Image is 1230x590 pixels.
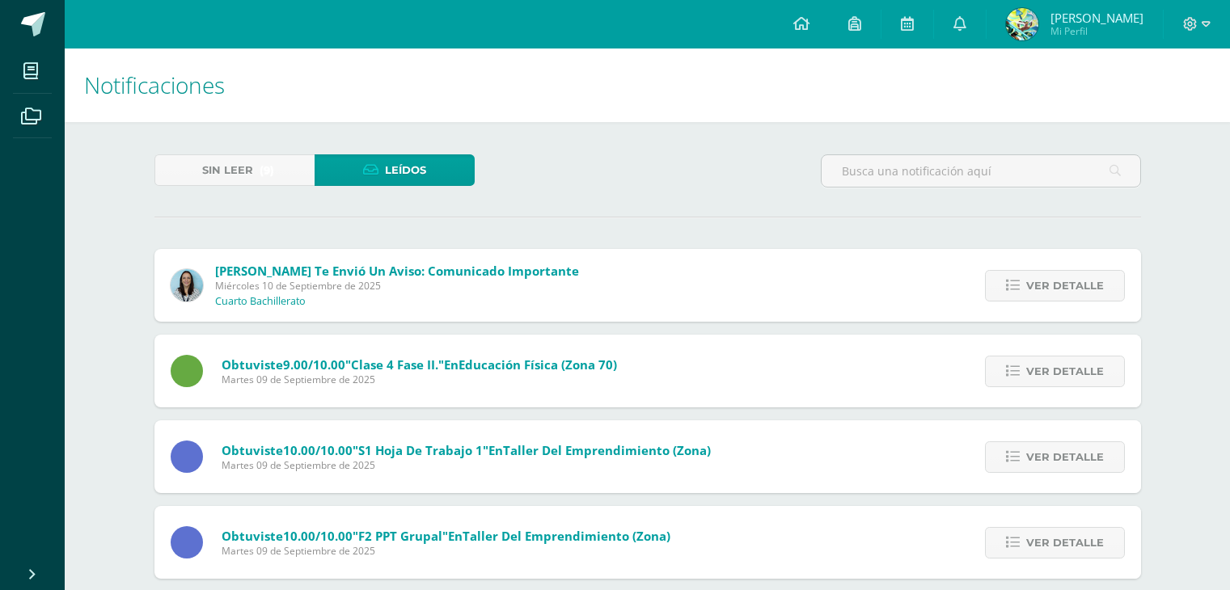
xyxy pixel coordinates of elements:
span: Taller del Emprendimiento (Zona) [463,528,670,544]
span: Ver detalle [1026,356,1104,386]
span: Ver detalle [1026,528,1104,558]
a: Leídos [315,154,475,186]
span: Obtuviste en [222,528,670,544]
span: Sin leer [202,155,253,185]
span: Martes 09 de Septiembre de 2025 [222,544,670,558]
span: "Clase 4 Fase II." [345,356,444,373]
span: "F2 PPT Grupal" [353,528,448,544]
span: "S1 Hoja de trabajo 1" [353,442,488,458]
span: Martes 09 de Septiembre de 2025 [222,458,711,472]
p: Cuarto Bachillerato [215,295,306,308]
span: Educación Física (Zona 70) [459,356,617,373]
span: [PERSON_NAME] te envió un aviso: Comunicado importante [215,263,579,279]
span: Martes 09 de Septiembre de 2025 [222,373,617,386]
span: Miércoles 10 de Septiembre de 2025 [215,279,579,293]
span: Notificaciones [84,70,225,100]
input: Busca una notificación aquí [822,155,1140,187]
span: Leídos [385,155,426,185]
span: Mi Perfil [1050,24,1143,38]
img: aed16db0a88ebd6752f21681ad1200a1.png [171,269,203,301]
img: 475ef3b21ee4b15e55fd2b0b8c2ae6a4.png [1006,8,1038,40]
span: Taller del Emprendimiento (Zona) [503,442,711,458]
span: 10.00/10.00 [283,528,353,544]
span: Ver detalle [1026,442,1104,472]
span: 10.00/10.00 [283,442,353,458]
span: (9) [260,155,274,185]
span: [PERSON_NAME] [1050,10,1143,26]
span: Ver detalle [1026,271,1104,301]
span: Obtuviste en [222,442,711,458]
span: 9.00/10.00 [283,356,345,373]
a: Sin leer(9) [154,154,315,186]
span: Obtuviste en [222,356,617,373]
